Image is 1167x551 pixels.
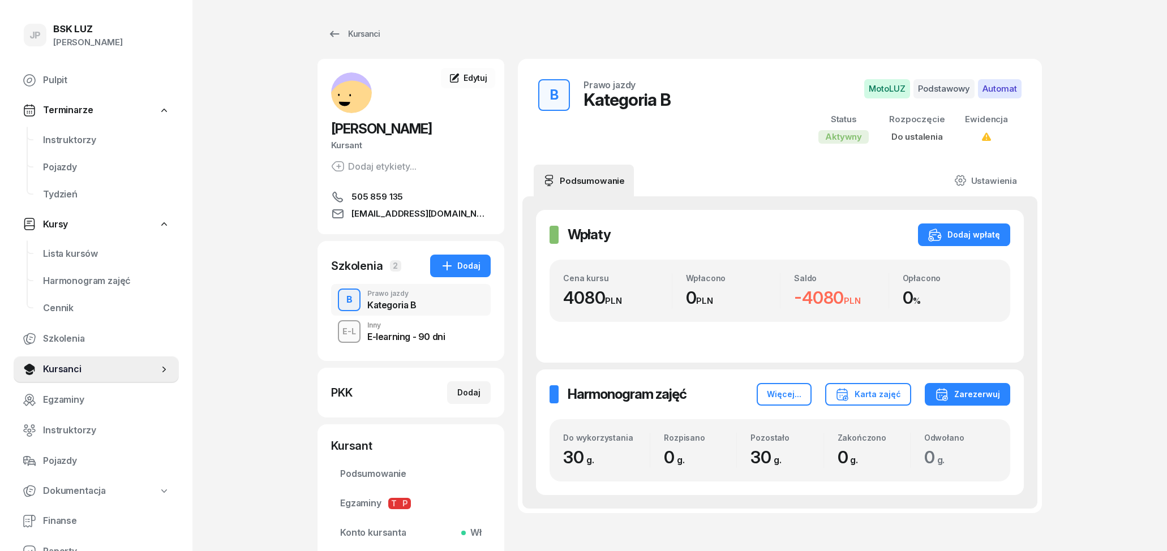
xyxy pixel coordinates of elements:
button: MotoLUZPodstawowyAutomat [864,79,1022,98]
a: Instruktorzy [34,127,179,154]
span: Pulpit [43,73,170,88]
button: Dodaj etykiety... [331,160,417,173]
button: B [538,79,570,111]
a: Pojazdy [14,447,179,475]
small: PLN [696,295,713,306]
div: Ewidencja [965,112,1008,127]
div: Kursanci [328,27,380,41]
div: [PERSON_NAME] [53,35,123,50]
a: Finanse [14,507,179,535]
button: Zarezerwuj [925,383,1010,406]
a: Harmonogram zajęć [34,268,179,295]
span: 2 [390,260,401,272]
button: Dodaj [447,381,491,404]
small: g. [850,454,858,466]
span: Cennik [43,301,170,316]
a: [EMAIL_ADDRESS][DOMAIN_NAME] [331,207,491,221]
button: Więcej... [757,383,812,406]
span: Konto kursanta [340,526,482,540]
button: E-L [338,320,361,343]
a: Tydzień [34,181,179,208]
button: B [338,289,361,311]
div: Dodaj wpłatę [928,228,1000,242]
a: Pulpit [14,67,179,94]
span: Tydzień [43,187,170,202]
a: Edytuj [441,68,495,88]
span: Terminarze [43,103,93,118]
span: Pojazdy [43,454,170,468]
span: [EMAIL_ADDRESS][DOMAIN_NAME] [351,207,491,221]
div: Wpłacono [686,273,780,283]
span: Wł [466,526,482,540]
a: Kursanci [318,23,390,45]
a: Instruktorzy [14,417,179,444]
span: Pojazdy [43,160,170,175]
div: Cena kursu [563,273,672,283]
div: BSK LUZ [53,24,123,34]
div: Dodaj [457,386,480,399]
button: Dodaj wpłatę [918,223,1010,246]
span: Podsumowanie [340,467,482,481]
h2: Wpłaty [568,226,611,244]
a: Podsumowanie [534,165,634,196]
small: g. [774,454,782,466]
span: Egzaminy [340,496,482,511]
div: Rozpisano [664,433,736,442]
div: Aktywny [818,130,869,144]
a: Lista kursów [34,240,179,268]
div: Rozpoczęcie [889,112,945,127]
a: Kursy [14,212,179,238]
a: 505 859 135 [331,190,491,204]
span: P [400,498,411,509]
span: [PERSON_NAME] [331,120,432,137]
a: Terminarze [14,97,179,123]
span: Lista kursów [43,247,170,261]
span: 30 [563,447,599,467]
button: BPrawo jazdyKategoria B [331,284,491,316]
div: Inny [367,322,445,329]
span: Instruktorzy [43,423,170,438]
small: g. [937,454,945,466]
button: Dodaj [430,255,491,277]
div: 0 [686,287,780,308]
h2: Harmonogram zajęć [568,385,687,403]
span: T [388,498,400,509]
div: Do wykorzystania [563,433,650,442]
div: Opłacono [903,273,997,283]
a: Ustawienia [945,165,1026,196]
div: E-L [338,324,361,338]
div: B [546,84,563,106]
div: -4080 [794,287,889,308]
span: 30 [750,447,787,467]
div: Prawo jazdy [367,290,417,297]
a: Szkolenia [14,325,179,352]
div: B [342,290,357,309]
small: g. [677,454,685,466]
span: Instruktorzy [43,133,170,148]
div: Odwołano [924,433,997,442]
div: Status [818,112,869,127]
div: Dodaj [440,259,480,273]
div: Kategoria B [583,89,671,110]
div: Więcej... [767,388,801,401]
small: PLN [605,295,622,306]
span: Harmonogram zajęć [43,274,170,289]
div: PKK [331,385,353,401]
div: Kursant [331,138,491,153]
a: Konto kursantaWł [331,519,491,546]
span: Egzaminy [43,393,170,407]
span: Szkolenia [43,332,170,346]
a: Pojazdy [34,154,179,181]
a: EgzaminyTP [331,490,491,517]
div: 0 [903,287,997,308]
a: Cennik [34,295,179,322]
div: Saldo [794,273,889,283]
span: 505 859 135 [351,190,403,204]
a: Podsumowanie [331,460,491,488]
span: Dokumentacja [43,484,106,498]
span: Edytuj [464,73,487,83]
span: MotoLUZ [864,79,910,98]
span: Automat [978,79,1022,98]
div: 4080 [563,287,672,308]
span: Finanse [43,514,170,528]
